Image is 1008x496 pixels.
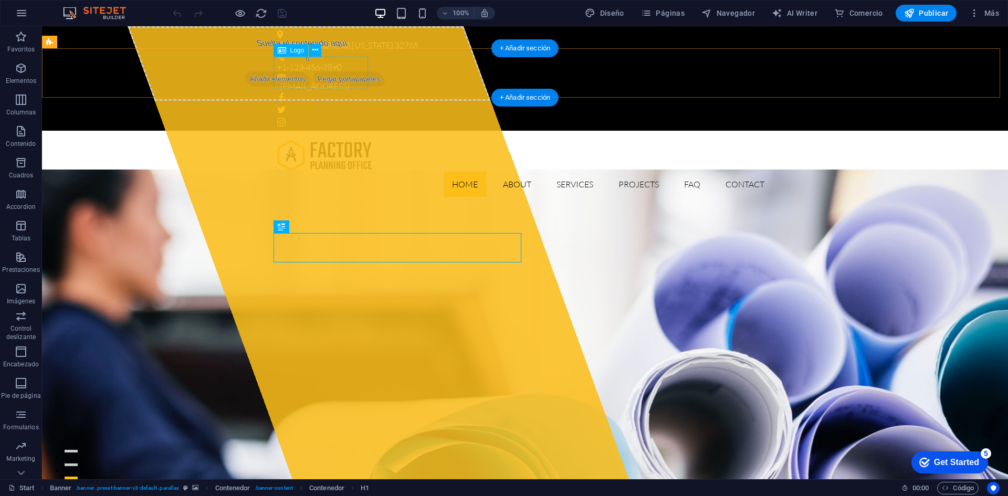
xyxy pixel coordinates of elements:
button: Usercentrics [987,482,1000,494]
p: Tablas [12,234,31,242]
div: Diseño (Ctrl+Alt+Y) [581,5,628,22]
i: Este elemento es un preajuste personalizable [183,485,188,491]
a: Haz clic para cancelar la selección y doble clic para abrir páginas [8,482,35,494]
div: 5 [78,2,88,13]
button: Código [937,482,979,494]
span: Añadir elementos [201,46,270,60]
button: 100% [437,7,474,19]
button: 3 [23,450,36,453]
h6: 100% [453,7,469,19]
span: Comercio [834,8,883,18]
p: Contenido [6,140,36,148]
p: Encabezado [3,360,39,368]
span: : [920,484,921,492]
button: Navegador [697,5,759,22]
span: Navegador [701,8,755,18]
i: Este elemento contiene un fondo [192,485,198,491]
button: Páginas [637,5,689,22]
p: Accordion [6,203,36,211]
div: + Añadir sección [491,39,559,57]
p: Elementos [6,77,36,85]
span: Haz clic para seleccionar y doble clic para editar [215,482,250,494]
div: Get Started [31,12,76,21]
button: Publicar [896,5,957,22]
span: . banner-content [255,482,293,494]
span: Diseño [585,8,624,18]
i: Volver a cargar página [255,7,267,19]
p: Prestaciones [2,266,39,274]
span: . banner .preset-banner-v3-default .parallax [76,482,179,494]
span: AI Writer [772,8,817,18]
p: Imágenes [7,297,35,305]
span: Páginas [641,8,685,18]
p: Favoritos [7,45,35,54]
span: Publicar [904,8,949,18]
img: Editor Logo [60,7,139,19]
span: 00 00 [912,482,929,494]
span: Código [942,482,974,494]
div: Get Started 5 items remaining, 0% complete [8,5,85,27]
button: Más [965,5,1003,22]
span: Logo [290,47,304,54]
button: 2 [23,437,36,440]
button: Comercio [830,5,887,22]
span: Haz clic para seleccionar y doble clic para editar [361,482,369,494]
p: Formularios [3,423,38,431]
i: Al redimensionar, ajustar el nivel de zoom automáticamente para ajustarse al dispositivo elegido. [480,8,489,18]
button: AI Writer [768,5,822,22]
nav: breadcrumb [50,482,370,494]
button: reload [255,7,267,19]
p: Cuadros [9,171,34,180]
p: Pie de página [1,392,40,400]
button: Haz clic para salir del modo de previsualización y seguir editando [234,7,246,19]
button: Diseño [581,5,628,22]
button: 1 [23,424,36,426]
span: Haz clic para seleccionar y doble clic para editar [50,482,72,494]
p: Marketing [6,455,35,463]
span: Haz clic para seleccionar y doble clic para editar [309,482,344,494]
p: Columnas [6,108,36,117]
span: Pegar portapapeles [269,46,345,60]
span: Más [969,8,999,18]
h6: Tiempo de la sesión [901,482,929,494]
div: + Añadir sección [491,89,559,107]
